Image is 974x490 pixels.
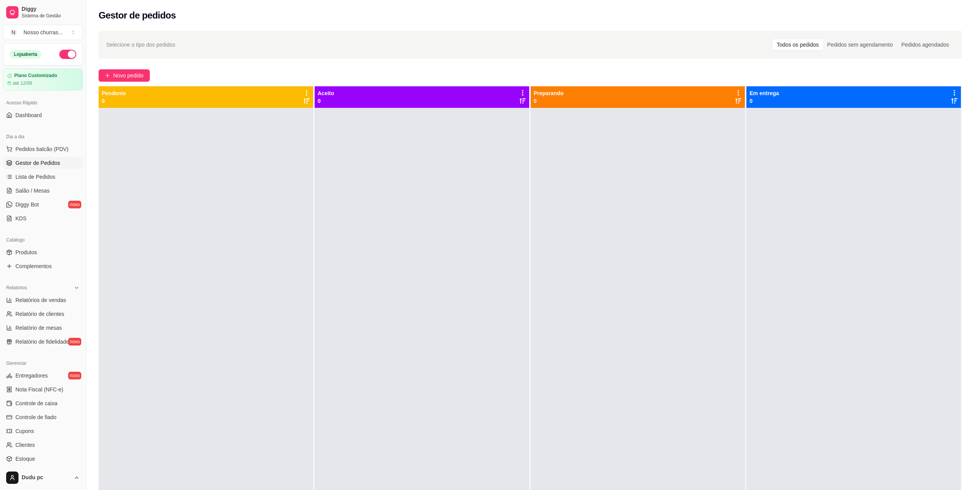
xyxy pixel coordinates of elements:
[823,39,897,50] div: Pedidos sem agendamento
[15,296,66,304] span: Relatórios de vendas
[15,399,57,407] span: Controle de caixa
[15,324,62,332] span: Relatório de mesas
[3,308,83,320] a: Relatório de clientes
[15,145,69,153] span: Pedidos balcão (PDV)
[15,248,37,256] span: Produtos
[59,50,76,59] button: Alterar Status
[23,29,63,36] div: Nosso churras ...
[3,322,83,334] a: Relatório de mesas
[15,455,35,463] span: Estoque
[15,159,60,167] span: Gestor de Pedidos
[22,13,80,19] span: Sistema de Gestão
[99,9,176,22] h2: Gestor de pedidos
[15,427,34,435] span: Cupons
[105,73,110,78] span: plus
[749,97,779,105] p: 0
[3,143,83,155] button: Pedidos balcão (PDV)
[534,97,564,105] p: 0
[13,80,32,86] article: até 12/09
[3,336,83,348] a: Relatório de fidelidadenovo
[3,3,83,22] a: DiggySistema de Gestão
[15,215,27,222] span: KDS
[15,201,39,208] span: Diggy Bot
[6,285,27,291] span: Relatórios
[15,372,48,379] span: Entregadores
[15,413,57,421] span: Controle de fiado
[102,97,126,105] p: 0
[3,383,83,396] a: Nota Fiscal (NFC-e)
[113,71,144,80] span: Novo pedido
[3,185,83,197] a: Salão / Mesas
[22,6,80,13] span: Diggy
[3,212,83,225] a: KDS
[3,411,83,423] a: Controle de fiado
[10,29,17,36] span: N
[3,131,83,143] div: Dia a dia
[15,386,63,393] span: Nota Fiscal (NFC-e)
[3,109,83,121] a: Dashboard
[102,89,126,97] p: Pendente
[15,111,42,119] span: Dashboard
[3,468,83,487] button: Dudu pc
[10,50,42,59] div: Loja aberta
[3,357,83,369] div: Gerenciar
[3,234,83,246] div: Catálogo
[3,246,83,258] a: Produtos
[15,338,69,346] span: Relatório de fidelidade
[318,89,334,97] p: Aceito
[773,39,823,50] div: Todos os pedidos
[15,441,35,449] span: Clientes
[3,294,83,306] a: Relatórios de vendas
[318,97,334,105] p: 0
[3,157,83,169] a: Gestor de Pedidos
[534,89,564,97] p: Preparando
[15,187,50,195] span: Salão / Mesas
[897,39,953,50] div: Pedidos agendados
[3,439,83,451] a: Clientes
[15,310,64,318] span: Relatório de clientes
[749,89,779,97] p: Em entrega
[3,369,83,382] a: Entregadoresnovo
[3,171,83,183] a: Lista de Pedidos
[3,198,83,211] a: Diggy Botnovo
[22,474,70,481] span: Dudu pc
[3,25,83,40] button: Select a team
[15,173,55,181] span: Lista de Pedidos
[14,73,57,79] article: Plano Customizado
[99,69,150,82] button: Novo pedido
[3,453,83,465] a: Estoque
[3,69,83,91] a: Plano Customizadoaté 12/09
[3,260,83,272] a: Complementos
[15,262,52,270] span: Complementos
[106,40,175,49] span: Selecione o tipo dos pedidos
[3,425,83,437] a: Cupons
[3,97,83,109] div: Acesso Rápido
[3,397,83,409] a: Controle de caixa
